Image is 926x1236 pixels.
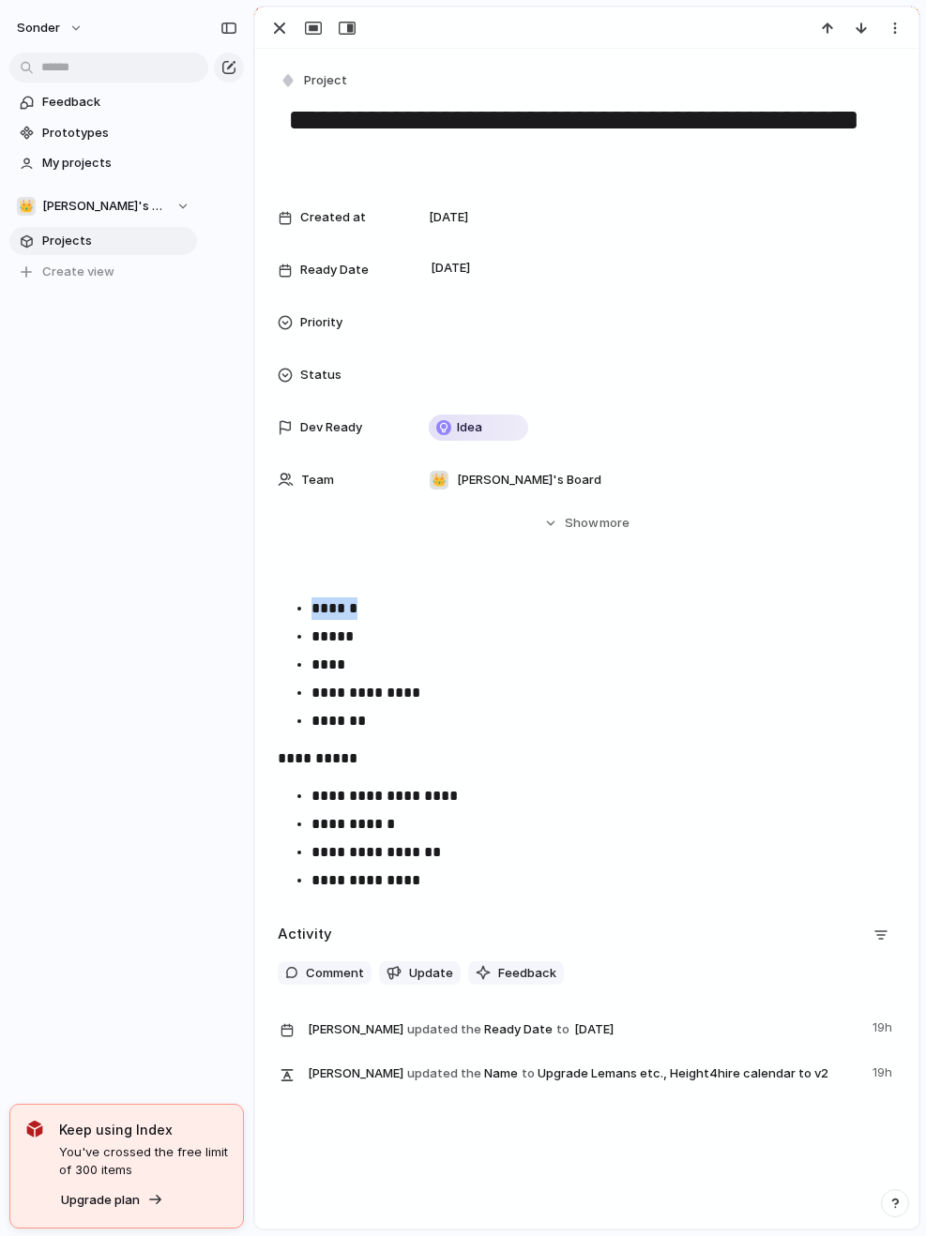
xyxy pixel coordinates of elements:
[300,208,366,227] span: Created at
[17,19,60,38] span: sonder
[9,149,197,177] a: My projects
[430,471,448,490] div: 👑
[59,1143,228,1180] span: You've crossed the free limit of 300 items
[9,258,197,286] button: Create view
[300,261,369,279] span: Ready Date
[308,1015,861,1043] span: Ready Date
[8,13,93,43] button: sonder
[873,1015,896,1037] span: 19h
[42,93,190,112] span: Feedback
[9,88,197,116] a: Feedback
[42,263,114,281] span: Create view
[300,366,342,384] span: Status
[301,471,334,490] span: Team
[42,124,190,143] span: Prototypes
[55,1187,169,1213] button: Upgrade plan
[379,961,461,986] button: Update
[278,924,332,945] h2: Activity
[278,961,372,986] button: Comment
[468,961,564,986] button: Feedback
[308,1064,403,1083] span: [PERSON_NAME]
[42,154,190,173] span: My projects
[300,418,362,437] span: Dev Ready
[9,192,197,220] button: 👑[PERSON_NAME]'s Board
[498,964,556,983] span: Feedback
[306,964,364,983] span: Comment
[17,197,36,216] div: 👑
[873,1060,896,1082] span: 19h
[409,964,453,983] span: Update
[569,1018,619,1041] span: [DATE]
[61,1191,140,1210] span: Upgrade plan
[457,418,482,437] span: Idea
[556,1020,569,1039] span: to
[300,313,342,332] span: Priority
[426,257,476,279] span: [DATE]
[600,514,630,533] span: more
[304,71,347,90] span: Project
[42,232,190,250] span: Projects
[9,227,197,255] a: Projects
[59,1120,228,1139] span: Keep using Index
[407,1020,481,1039] span: updated the
[308,1020,403,1039] span: [PERSON_NAME]
[9,119,197,147] a: Prototypes
[429,208,468,227] span: [DATE]
[522,1064,535,1083] span: to
[457,471,601,490] span: [PERSON_NAME]'s Board
[407,1064,481,1083] span: updated the
[278,506,896,540] button: Showmore
[565,514,599,533] span: Show
[42,197,167,216] span: [PERSON_NAME]'s Board
[276,68,353,95] button: Project
[308,1060,861,1086] span: Name Upgrade Lemans etc., Height4hire calendar to v2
